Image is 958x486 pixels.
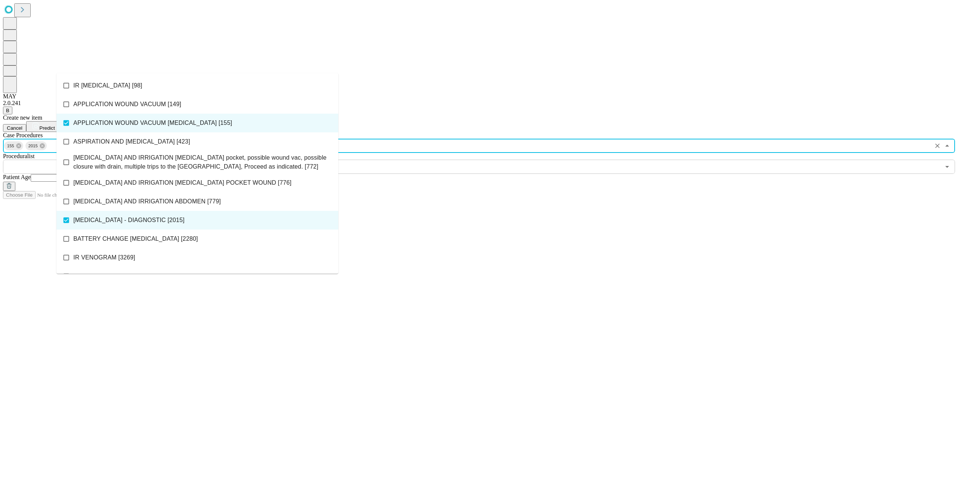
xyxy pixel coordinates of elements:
[73,137,190,146] span: ASPIRATION AND [MEDICAL_DATA] [423]
[73,119,232,127] span: APPLICATION WOUND VACUUM [MEDICAL_DATA] [155]
[942,162,952,172] button: Open
[73,272,160,281] span: OPEN [MEDICAL_DATA] [3472]
[73,197,221,206] span: [MEDICAL_DATA] AND IRRIGATION ABDOMEN [779]
[932,141,943,151] button: Clear
[39,125,55,131] span: Predict
[3,153,34,159] span: Proceduralist
[3,107,12,114] button: B
[4,142,17,150] span: 155
[73,178,292,187] span: [MEDICAL_DATA] AND IRRIGATION [MEDICAL_DATA] POCKET WOUND [776]
[3,114,42,121] span: Create new item
[3,132,43,138] span: Scheduled Procedure
[942,141,952,151] button: Close
[25,142,41,150] span: 2015
[6,108,9,113] span: B
[25,141,47,150] div: 2015
[3,124,26,132] button: Cancel
[73,100,181,109] span: APPLICATION WOUND VACUUM [149]
[73,216,184,225] span: [MEDICAL_DATA] - DIAGNOSTIC [2015]
[73,153,332,171] span: [MEDICAL_DATA] AND IRRIGATION [MEDICAL_DATA] pocket, possible wound vac, possible closure with dr...
[3,100,955,107] div: 2.0.241
[73,234,198,243] span: BATTERY CHANGE [MEDICAL_DATA] [2280]
[73,81,142,90] span: IR [MEDICAL_DATA] [98]
[3,93,955,100] div: MAY
[3,174,31,180] span: Patient Age
[26,121,61,132] button: Predict
[4,141,23,150] div: 155
[73,253,135,262] span: IR VENOGRAM [3269]
[7,125,22,131] span: Cancel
